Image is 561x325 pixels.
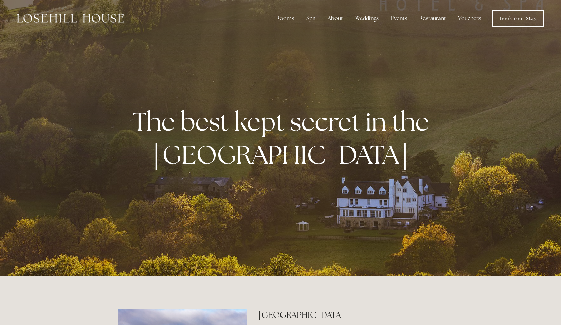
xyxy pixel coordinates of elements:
div: Rooms [271,12,300,25]
h2: [GEOGRAPHIC_DATA] [258,309,443,321]
a: Vouchers [453,12,486,25]
div: Spa [301,12,321,25]
div: Events [385,12,413,25]
img: Losehill House [17,14,124,23]
div: About [322,12,348,25]
a: Book Your Stay [492,10,544,27]
strong: The best kept secret in the [GEOGRAPHIC_DATA] [132,105,434,171]
div: Weddings [350,12,384,25]
div: Restaurant [414,12,451,25]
